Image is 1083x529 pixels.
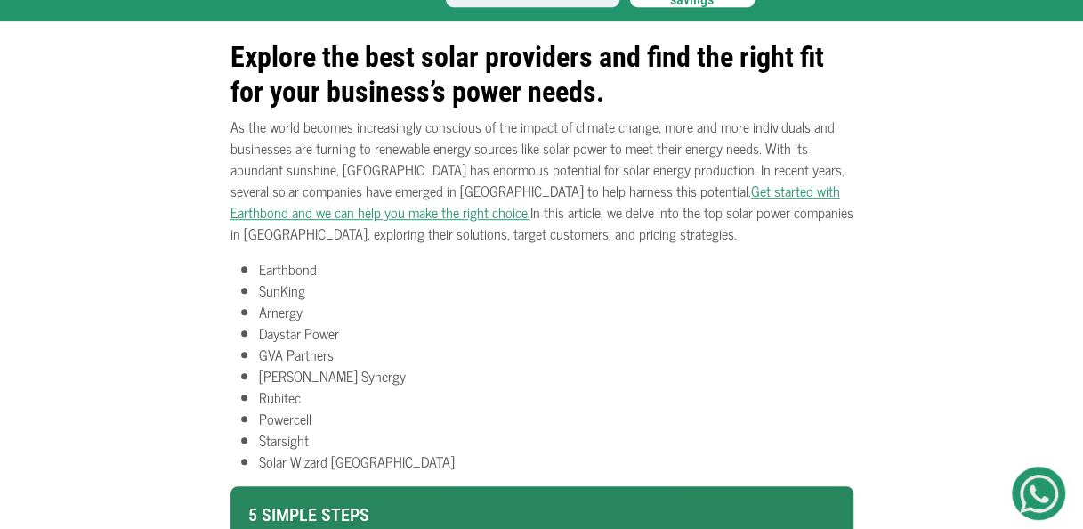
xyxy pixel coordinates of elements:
[259,301,853,322] li: Arnergy
[259,258,853,280] li: Earthbond
[248,504,836,525] h5: 5 SIMPLE STEPS
[230,116,853,244] p: As the world becomes increasingly conscious of the impact of climate change, more and more indivi...
[230,40,824,108] b: Explore the best solar providers and find the right fit for your business’s power needs.
[259,344,853,365] li: GVA Partners
[259,429,853,451] li: Starsight
[259,365,853,387] li: [PERSON_NAME] Synergy
[230,179,840,224] a: Get started with Earthbond and we can help you make the right choice.
[259,387,853,408] li: Rubitec
[259,408,853,429] li: Powercell
[259,280,853,301] li: SunKing
[259,451,853,472] li: Solar Wizard [GEOGRAPHIC_DATA]
[1020,475,1058,513] img: Get Started On Earthbond Via Whatsapp
[259,322,853,344] li: Daystar Power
